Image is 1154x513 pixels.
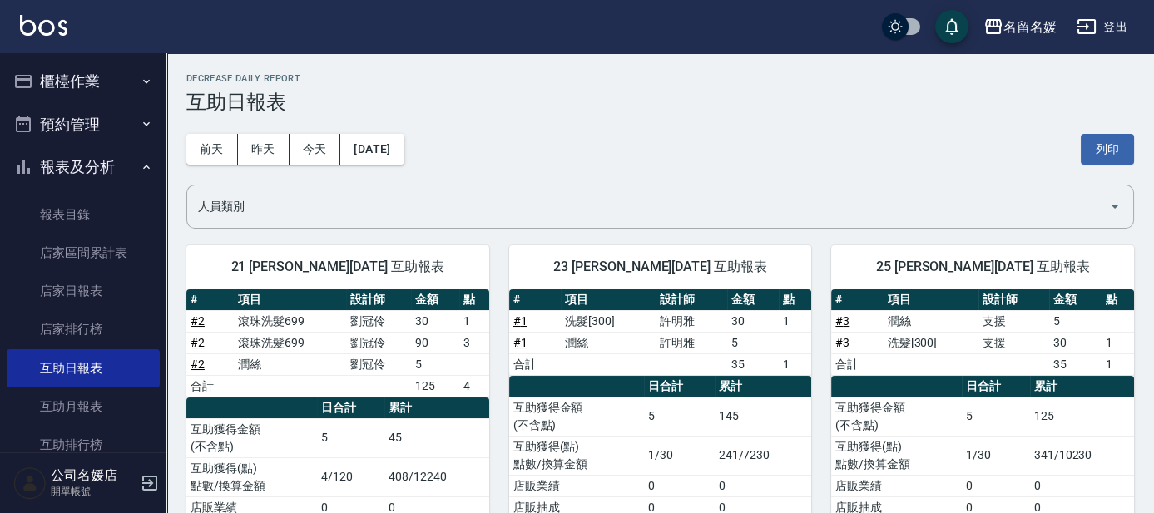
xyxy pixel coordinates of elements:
td: 合計 [831,353,883,375]
th: # [509,289,561,311]
td: 0 [715,475,812,496]
th: 日合計 [962,376,1030,397]
td: 5 [317,418,385,457]
th: # [831,289,883,311]
img: Person [13,466,47,500]
a: #3 [835,336,849,349]
th: 累計 [715,376,812,397]
th: 金額 [1049,289,1101,311]
td: 許明雅 [656,332,726,353]
th: 點 [779,289,811,311]
a: 報表目錄 [7,195,160,234]
th: 日合計 [317,397,385,419]
td: 潤絲 [884,310,978,332]
th: 點 [459,289,489,311]
td: 潤絲 [234,353,346,375]
td: 35 [727,353,779,375]
div: 名留名媛 [1003,17,1057,37]
td: 4 [459,375,489,397]
button: 報表及分析 [7,146,160,189]
td: 4/120 [317,457,385,496]
td: 合計 [509,353,561,375]
button: 名留名媛 [977,10,1063,44]
td: 劉冠伶 [346,310,411,332]
td: 支援 [978,332,1049,353]
th: 設計師 [978,289,1049,311]
td: 5 [1049,310,1101,332]
td: 30 [727,310,779,332]
td: 店販業績 [509,475,644,496]
td: 341/10230 [1030,436,1134,475]
th: 金額 [727,289,779,311]
table: a dense table [186,289,489,397]
td: 合計 [186,375,234,397]
a: #1 [513,336,527,349]
td: 125 [1030,397,1134,436]
td: 5 [727,332,779,353]
td: 5 [644,397,715,436]
button: [DATE] [340,134,404,165]
a: 互助排行榜 [7,426,160,464]
td: 互助獲得金額 (不含點) [831,397,962,436]
td: 408/12240 [384,457,488,496]
td: 洗髮[300] [561,310,656,332]
button: 今天 [290,134,341,165]
button: 櫃檯作業 [7,60,160,103]
h3: 互助日報表 [186,91,1134,114]
a: #1 [513,314,527,328]
td: 1 [779,310,811,332]
td: 45 [384,418,488,457]
h5: 公司名媛店 [51,467,136,484]
button: 昨天 [238,134,290,165]
button: 登出 [1070,12,1134,42]
button: 預約管理 [7,103,160,146]
td: 店販業績 [831,475,962,496]
span: 25 [PERSON_NAME][DATE] 互助報表 [851,259,1114,275]
th: 項目 [234,289,346,311]
button: save [935,10,968,43]
td: 互助獲得(點) 點數/換算金額 [509,436,644,475]
td: 滾珠洗髮699 [234,310,346,332]
button: 前天 [186,134,238,165]
td: 1/30 [962,436,1030,475]
a: 店家區間累計表 [7,234,160,272]
a: 互助日報表 [7,349,160,387]
td: 互助獲得(點) 點數/換算金額 [831,436,962,475]
th: 點 [1102,289,1134,311]
td: 劉冠伶 [346,353,411,375]
th: 設計師 [656,289,726,311]
td: 0 [962,475,1030,496]
th: 項目 [884,289,978,311]
td: 潤絲 [561,332,656,353]
td: 5 [962,397,1030,436]
td: 90 [411,332,458,353]
td: 1/30 [644,436,715,475]
a: 店家日報表 [7,272,160,310]
th: 日合計 [644,376,715,397]
td: 支援 [978,310,1049,332]
table: a dense table [509,289,812,376]
a: 店家排行榜 [7,310,160,348]
td: 35 [1049,353,1101,375]
input: 人員名稱 [194,192,1102,221]
td: 互助獲得(點) 點數/換算金額 [186,457,317,496]
td: 1 [459,310,489,332]
td: 145 [715,397,812,436]
th: 設計師 [346,289,411,311]
button: 列印 [1081,134,1134,165]
table: a dense table [831,289,1134,376]
td: 5 [411,353,458,375]
th: 累計 [1030,376,1134,397]
p: 開單帳號 [51,484,136,499]
td: 0 [644,475,715,496]
td: 1 [1102,353,1134,375]
td: 1 [779,353,811,375]
button: Open [1102,193,1128,220]
td: 劉冠伶 [346,332,411,353]
td: 互助獲得金額 (不含點) [186,418,317,457]
a: #2 [191,314,205,328]
td: 30 [1049,332,1101,353]
th: 累計 [384,397,488,419]
td: 241/7230 [715,436,812,475]
th: 項目 [561,289,656,311]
